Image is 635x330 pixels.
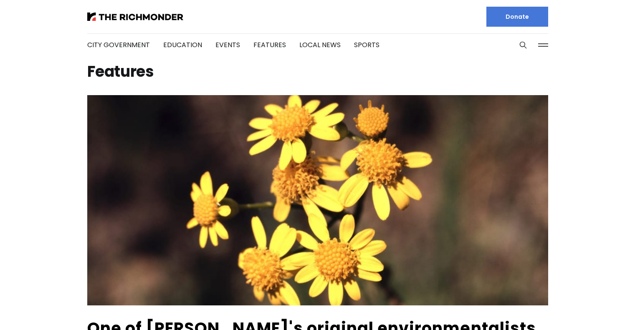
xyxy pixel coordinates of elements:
a: Local News [299,40,341,50]
iframe: portal-trigger [564,289,635,330]
img: The Richmonder [87,13,183,21]
a: Sports [354,40,379,50]
a: City Government [87,40,150,50]
a: Donate [486,7,548,27]
a: Features [253,40,286,50]
img: One of Richmond's original environmentalists left behind a wealth of information on wildflowers n... [87,95,548,305]
a: Education [163,40,202,50]
h1: Features [87,65,548,78]
a: Events [215,40,240,50]
button: Search this site [517,39,529,51]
